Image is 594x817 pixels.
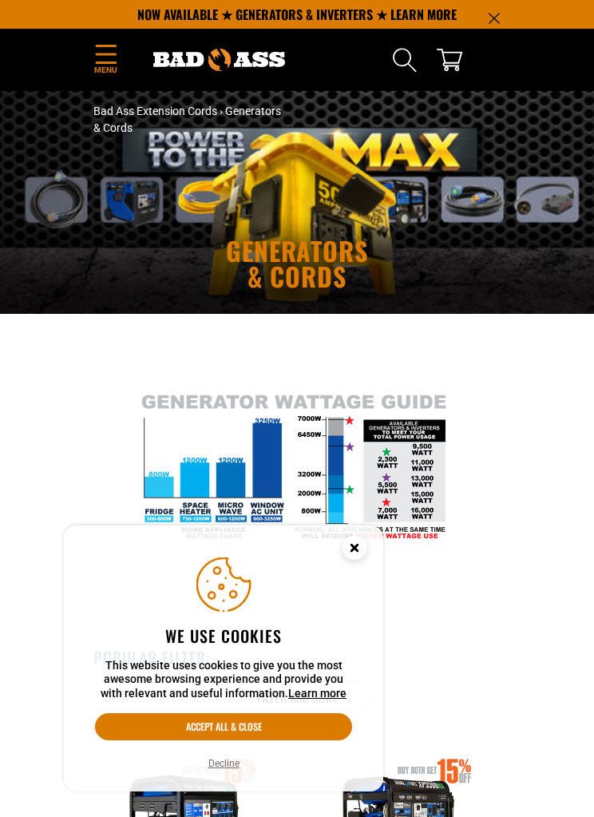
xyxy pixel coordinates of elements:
nav: breadcrumbs [93,103,501,137]
span: Menu [93,64,117,76]
button: Accept all & close [95,713,352,740]
h2: We use cookies [95,625,352,646]
a: Bad Ass Extension Cords [93,105,217,117]
img: Bad Ass Extension Cords [153,49,285,70]
summary: Search [392,47,418,73]
a: Learn more [288,687,346,700]
aside: Cookie Consent [64,525,383,792]
button: Decline [204,756,244,771]
h1: Generators & Cords [93,238,501,289]
summary: Menu [93,42,117,79]
span: › [220,105,223,117]
p: This website uses cookies to give you the most awesome browsing experience and provide you with r... [95,659,352,701]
